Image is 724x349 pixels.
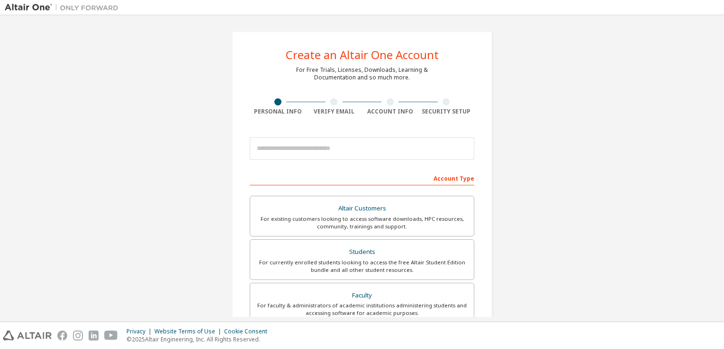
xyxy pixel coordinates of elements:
[256,289,468,302] div: Faculty
[73,331,83,340] img: instagram.svg
[362,108,418,115] div: Account Info
[89,331,99,340] img: linkedin.svg
[250,170,474,185] div: Account Type
[256,259,468,274] div: For currently enrolled students looking to access the free Altair Student Edition bundle and all ...
[296,66,428,81] div: For Free Trials, Licenses, Downloads, Learning & Documentation and so much more.
[3,331,52,340] img: altair_logo.svg
[256,302,468,317] div: For faculty & administrators of academic institutions administering students and accessing softwa...
[306,108,362,115] div: Verify Email
[256,202,468,215] div: Altair Customers
[256,215,468,230] div: For existing customers looking to access software downloads, HPC resources, community, trainings ...
[5,3,123,12] img: Altair One
[256,245,468,259] div: Students
[418,108,475,115] div: Security Setup
[250,108,306,115] div: Personal Info
[286,49,439,61] div: Create an Altair One Account
[224,328,273,335] div: Cookie Consent
[127,328,154,335] div: Privacy
[154,328,224,335] div: Website Terms of Use
[127,335,273,343] p: © 2025 Altair Engineering, Inc. All Rights Reserved.
[57,331,67,340] img: facebook.svg
[104,331,118,340] img: youtube.svg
